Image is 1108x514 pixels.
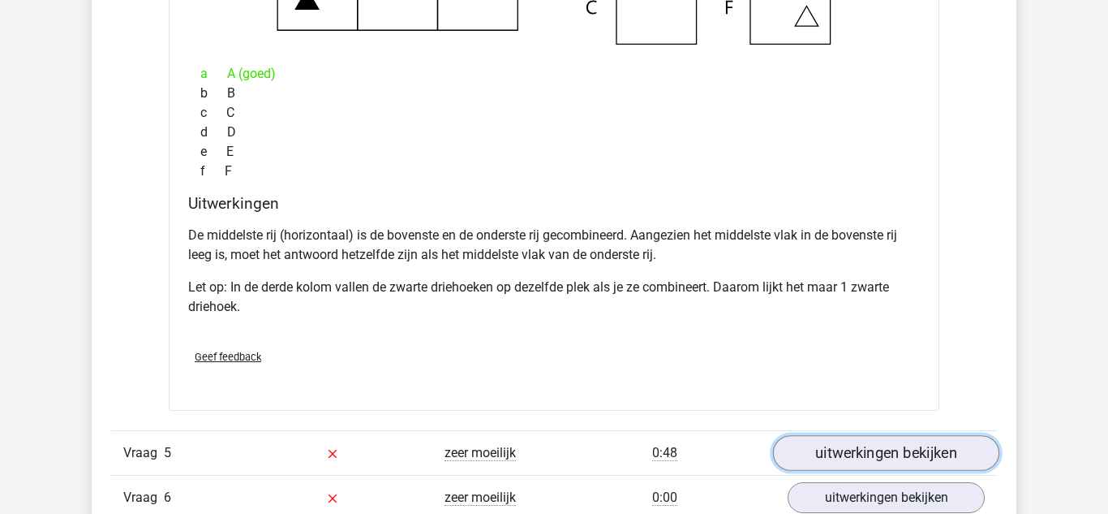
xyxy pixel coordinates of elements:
div: D [188,123,920,142]
span: Vraag [123,443,164,463]
span: 0:00 [652,490,677,506]
span: zeer moeilijk [444,490,516,506]
span: 6 [164,490,171,505]
p: De middelste rij (horizontaal) is de bovenste en de onderste rij gecombineerd. Aangezien het midd... [188,226,920,265]
span: zeer moeilijk [444,445,516,461]
span: 5 [164,445,171,460]
span: Vraag [123,488,164,508]
span: f [200,162,225,181]
p: Let op: In de derde kolom vallen de zwarte driehoeken op dezelfde plek als je ze combineert. Daar... [188,278,920,317]
span: a [200,64,227,84]
span: c [200,103,226,123]
a: uitwerkingen bekijken [773,435,999,471]
span: b [200,84,227,103]
div: E [188,142,920,162]
span: Geef feedback [195,351,261,363]
div: A (goed) [188,64,920,84]
a: uitwerkingen bekijken [788,482,985,513]
span: 0:48 [652,445,677,461]
h4: Uitwerkingen [188,194,920,213]
div: B [188,84,920,103]
span: e [200,142,226,162]
div: C [188,103,920,123]
div: F [188,162,920,181]
span: d [200,123,227,142]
